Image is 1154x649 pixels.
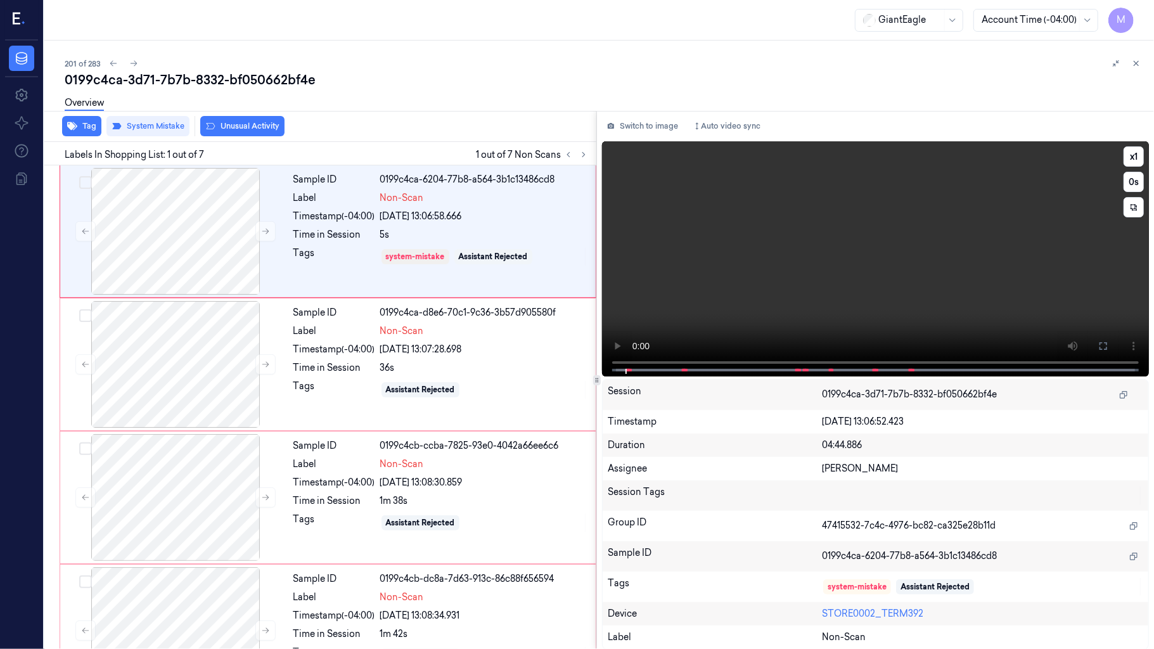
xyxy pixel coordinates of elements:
[62,116,101,136] button: Tag
[688,116,766,136] button: Auto video sync
[293,343,375,356] div: Timestamp (-04:00)
[380,572,588,586] div: 0199c4cb-dc8a-7d63-913c-86c88f656594
[476,147,591,162] span: 1 out of 7 Non Scans
[380,609,588,622] div: [DATE] 13:08:34.931
[822,631,866,644] span: Non-Scan
[822,388,997,401] span: 0199c4ca-3d71-7b7b-8332-bf050662bf4e
[65,96,104,111] a: Overview
[380,627,588,641] div: 1m 42s
[602,116,683,136] button: Switch to image
[293,247,375,267] div: Tags
[293,591,375,604] div: Label
[380,173,588,186] div: 0199c4ca-6204-77b8-a564-3b1c13486cd8
[380,476,588,489] div: [DATE] 13:08:30.859
[380,458,424,471] span: Non-Scan
[1108,8,1134,33] button: M
[386,517,455,529] div: Assistant Rejected
[608,577,822,597] div: Tags
[386,384,455,395] div: Assistant Rejected
[293,191,375,205] div: Label
[608,415,822,428] div: Timestamp
[79,575,92,588] button: Select row
[293,210,375,223] div: Timestamp (-04:00)
[293,609,375,622] div: Timestamp (-04:00)
[380,228,588,241] div: 5s
[822,519,996,532] span: 47415532-7c4c-4976-bc82-ca325e28b11d
[293,439,375,453] div: Sample ID
[901,581,970,593] div: Assistant Rejected
[822,415,1143,428] div: [DATE] 13:06:52.423
[380,439,588,453] div: 0199c4cb-ccba-7825-93e0-4042a66ee6c6
[822,439,1143,452] div: 04:44.886
[293,494,375,508] div: Time in Session
[293,361,375,375] div: Time in Session
[65,148,204,162] span: Labels In Shopping List: 1 out of 7
[828,581,887,593] div: system-mistake
[293,228,375,241] div: Time in Session
[106,116,189,136] button: System Mistake
[380,343,588,356] div: [DATE] 13:07:28.698
[293,627,375,641] div: Time in Session
[380,324,424,338] span: Non-Scan
[1124,172,1144,192] button: 0s
[380,210,588,223] div: [DATE] 13:06:58.666
[822,462,1143,475] div: [PERSON_NAME]
[65,71,1144,89] div: 0199c4ca-3d71-7b7b-8332-bf050662bf4e
[293,380,375,400] div: Tags
[1124,146,1144,167] button: x1
[79,176,92,189] button: Select row
[200,116,285,136] button: Unusual Activity
[459,251,528,262] div: Assistant Rejected
[380,306,588,319] div: 0199c4ca-d8e6-70c1-9c36-3b57d905580f
[293,572,375,586] div: Sample ID
[293,306,375,319] div: Sample ID
[293,324,375,338] div: Label
[608,607,822,620] div: Device
[293,476,375,489] div: Timestamp (-04:00)
[293,173,375,186] div: Sample ID
[608,631,822,644] div: Label
[608,485,822,506] div: Session Tags
[386,251,445,262] div: system-mistake
[380,191,424,205] span: Non-Scan
[608,516,822,536] div: Group ID
[65,58,101,69] span: 201 of 283
[822,607,1143,620] div: STORE0002_TERM392
[380,494,588,508] div: 1m 38s
[79,442,92,455] button: Select row
[608,439,822,452] div: Duration
[608,462,822,475] div: Assignee
[822,549,997,563] span: 0199c4ca-6204-77b8-a564-3b1c13486cd8
[293,513,375,533] div: Tags
[380,591,424,604] span: Non-Scan
[79,309,92,322] button: Select row
[380,361,588,375] div: 36s
[293,458,375,471] div: Label
[608,546,822,567] div: Sample ID
[608,385,822,405] div: Session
